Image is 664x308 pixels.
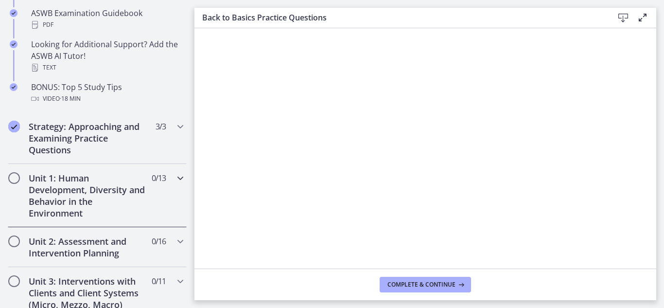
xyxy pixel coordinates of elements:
div: Video [31,93,183,105]
div: PDF [31,19,183,31]
h3: Back to Basics Practice Questions [202,12,598,23]
div: BONUS: Top 5 Study Tips [31,81,183,105]
div: ASWB Examination Guidebook [31,7,183,31]
span: 0 / 16 [152,236,166,247]
span: 0 / 11 [152,275,166,287]
i: Completed [10,83,17,91]
h2: Unit 2: Assessment and Intervention Planning [29,236,147,259]
h2: Strategy: Approaching and Examining Practice Questions [29,121,147,156]
span: Complete & continue [387,281,455,289]
button: Complete & continue [380,277,471,292]
div: Looking for Additional Support? Add the ASWB AI Tutor! [31,38,183,73]
i: Completed [10,9,17,17]
h2: Unit 1: Human Development, Diversity and Behavior in the Environment [29,172,147,219]
div: Text [31,62,183,73]
span: · 18 min [60,93,81,105]
i: Completed [10,40,17,48]
span: 3 / 3 [156,121,166,132]
span: 0 / 13 [152,172,166,184]
i: Completed [8,121,20,132]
